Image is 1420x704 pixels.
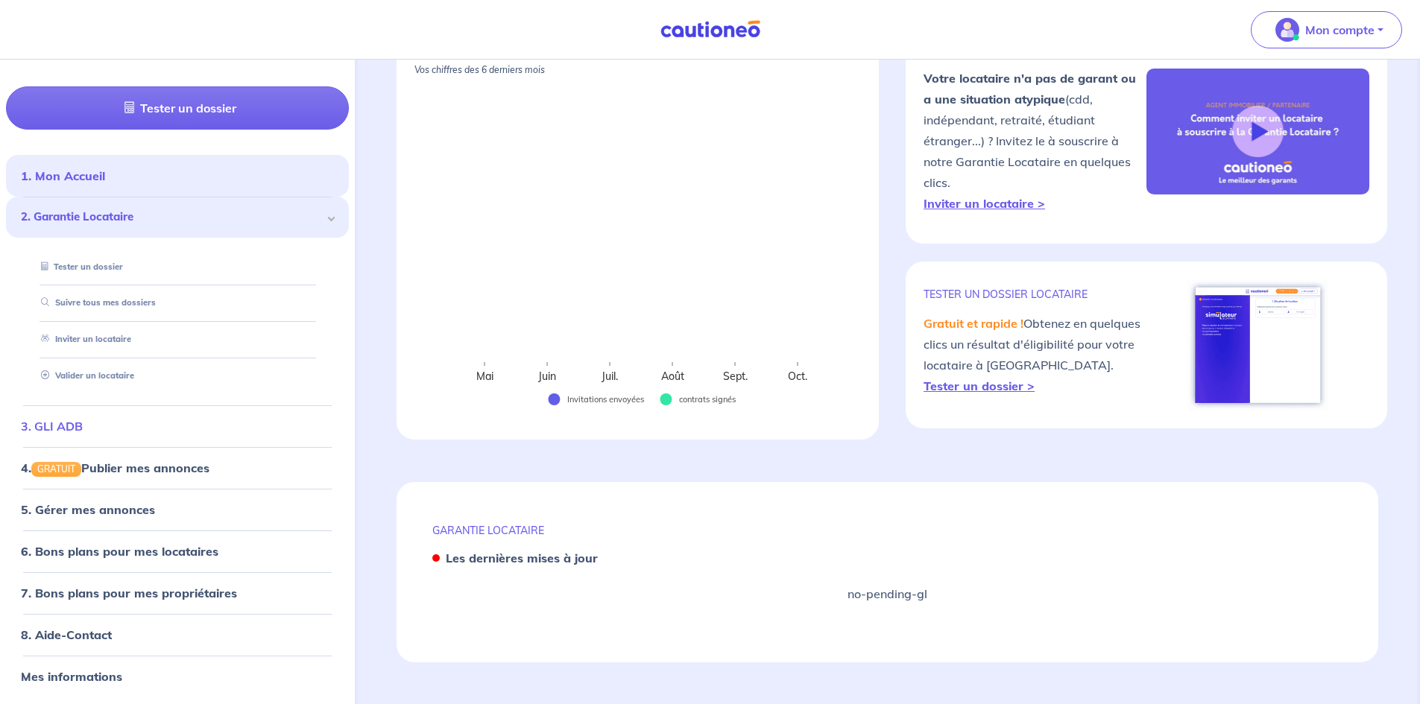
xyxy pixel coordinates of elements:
div: Tester un dossier [24,254,331,279]
p: TESTER un dossier locataire [924,288,1146,301]
a: Inviter un locataire [35,334,131,344]
img: video-gli-new-none.jpg [1146,69,1369,194]
text: Sept. [723,370,748,383]
a: 6. Bons plans pour mes locataires [21,544,218,559]
a: 8. Aide-Contact [21,627,112,642]
a: Valider un locataire [35,370,134,381]
a: Mes informations [21,669,122,684]
div: 3. GLI ADB [6,410,349,440]
img: simulateur.png [1187,279,1328,410]
a: Tester un dossier [35,261,123,271]
p: Mon compte [1305,21,1375,39]
span: 2. Garantie Locataire [21,209,323,226]
strong: Votre locataire n'a pas de garant ou a une situation atypique [924,71,1136,107]
p: GARANTIE LOCATAIRE [432,524,1342,537]
div: 1. Mon Accueil [6,161,349,191]
text: Juil. [601,370,618,383]
div: Inviter un locataire [24,327,331,352]
text: Août [661,370,684,383]
div: Valider un locataire [24,364,331,388]
button: illu_account_valid_menu.svgMon compte [1251,11,1402,48]
p: no-pending-gl [848,585,927,603]
a: Suivre tous mes dossiers [35,297,156,308]
p: (cdd, indépendant, retraité, étudiant étranger...) ? Invitez le à souscrire à notre Garantie Loca... [924,68,1146,214]
div: 2. Garantie Locataire [6,197,349,238]
text: Mai [476,370,493,383]
div: 4.GRATUITPublier mes annonces [6,452,349,482]
text: Oct. [788,370,807,383]
img: Cautioneo [654,20,766,39]
div: 6. Bons plans pour mes locataires [6,536,349,566]
strong: Les dernières mises à jour [446,551,598,565]
div: 7. Bons plans pour mes propriétaires [6,578,349,608]
a: 4.GRATUITPublier mes annonces [21,460,209,475]
em: Gratuit et rapide ! [924,316,1023,331]
a: Inviter un locataire > [924,196,1045,211]
a: Tester un dossier > [924,378,1035,393]
a: 1. Mon Accueil [21,168,105,183]
a: 5. Gérer mes annonces [21,502,155,517]
em: Vos chiffres des 6 derniers mois [414,64,545,75]
p: Obtenez en quelques clics un résultat d'éligibilité pour votre locataire à [GEOGRAPHIC_DATA]. [924,313,1146,396]
div: Mes informations [6,662,349,691]
div: 8. Aide-Contact [6,620,349,650]
div: Suivre tous mes dossiers [24,291,331,315]
img: illu_account_valid_menu.svg [1275,18,1299,42]
text: Juin [537,370,556,383]
p: GARANTIE LOCATAIRE [414,49,861,76]
a: 7. Bons plans pour mes propriétaires [21,586,237,600]
a: 3. GLI ADB [21,418,83,433]
a: Tester un dossier [6,86,349,130]
div: 5. Gérer mes annonces [6,495,349,524]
